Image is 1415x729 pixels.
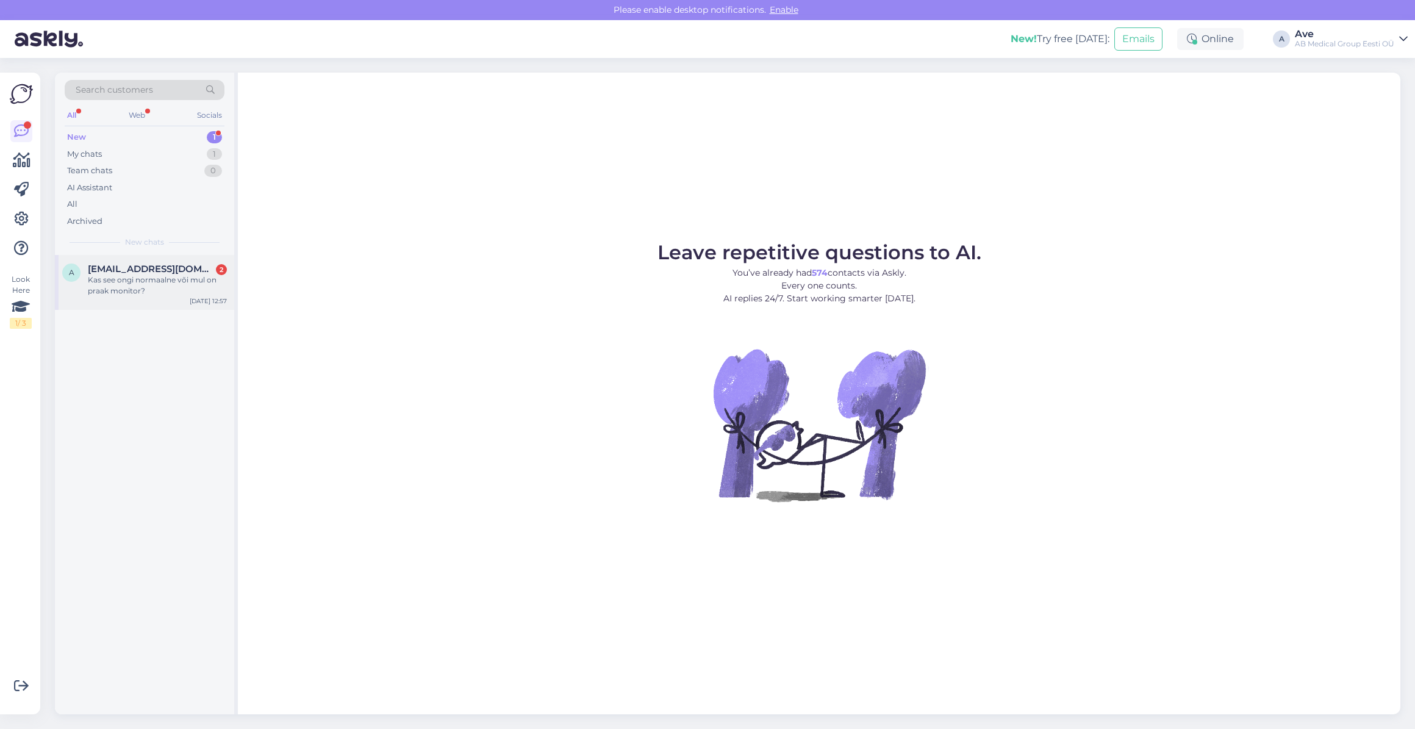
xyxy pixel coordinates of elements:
[67,182,112,194] div: AI Assistant
[10,82,33,106] img: Askly Logo
[1114,27,1162,51] button: Emails
[1177,28,1244,50] div: Online
[195,107,224,123] div: Socials
[69,268,74,277] span: a
[216,264,227,275] div: 2
[204,165,222,177] div: 0
[1295,39,1394,49] div: AB Medical Group Eesti OÜ
[67,165,112,177] div: Team chats
[190,296,227,306] div: [DATE] 12:57
[10,318,32,329] div: 1 / 3
[67,198,77,210] div: All
[67,148,102,160] div: My chats
[657,240,981,264] span: Leave repetitive questions to AI.
[125,237,164,248] span: New chats
[657,267,981,305] p: You’ve already had contacts via Askly. Every one counts. AI replies 24/7. Start working smarter [...
[207,148,222,160] div: 1
[1273,31,1290,48] div: A
[1295,29,1408,49] a: AveAB Medical Group Eesti OÜ
[1011,32,1109,46] div: Try free [DATE]:
[67,131,86,143] div: New
[1295,29,1394,39] div: Ave
[766,4,802,15] span: Enable
[76,84,153,96] span: Search customers
[709,315,929,534] img: No Chat active
[1011,33,1037,45] b: New!
[65,107,79,123] div: All
[88,275,227,296] div: Kas see ongi normaalne või mul on praak monitor?
[207,131,222,143] div: 1
[126,107,148,123] div: Web
[812,267,828,278] b: 574
[10,274,32,329] div: Look Here
[88,264,215,275] span: annaliisa.aas@gmail.com
[67,215,102,228] div: Archived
